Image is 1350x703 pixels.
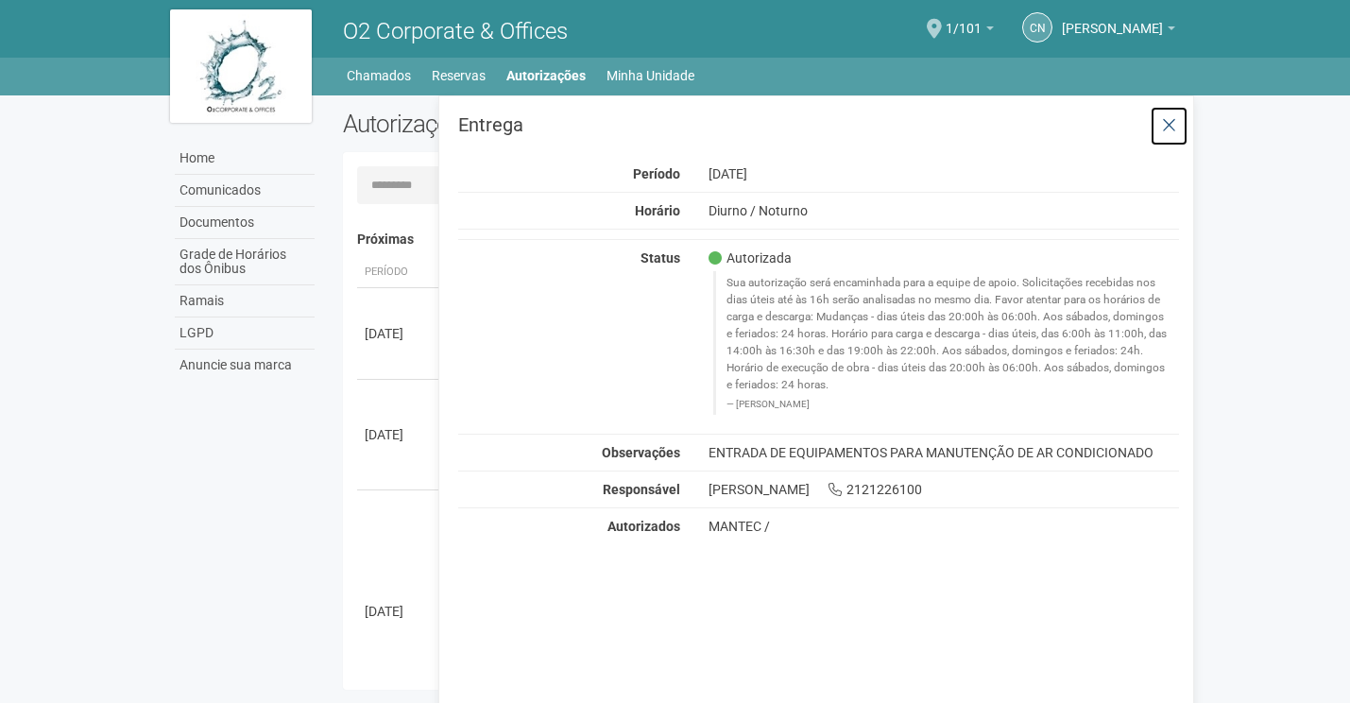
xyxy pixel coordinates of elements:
[458,115,1179,134] h3: Entrega
[641,250,680,266] strong: Status
[506,62,586,89] a: Autorizações
[365,602,435,621] div: [DATE]
[432,62,486,89] a: Reservas
[343,110,747,138] h2: Autorizações
[607,519,680,534] strong: Autorizados
[357,257,442,288] th: Período
[175,207,315,239] a: Documentos
[694,165,1194,182] div: [DATE]
[1062,24,1175,39] a: [PERSON_NAME]
[1062,3,1163,36] span: CELIA NASCIMENTO
[357,232,1167,247] h4: Próximas
[709,518,1180,535] div: MANTEC /
[694,444,1194,461] div: ENTRADA DE EQUIPAMENTOS PARA MANUTENÇÃO DE AR CONDICIONADO
[175,175,315,207] a: Comunicados
[607,62,694,89] a: Minha Unidade
[175,350,315,381] a: Anuncie sua marca
[175,143,315,175] a: Home
[175,317,315,350] a: LGPD
[343,18,568,44] span: O2 Corporate & Offices
[635,203,680,218] strong: Horário
[175,239,315,285] a: Grade de Horários dos Ônibus
[175,285,315,317] a: Ramais
[365,324,435,343] div: [DATE]
[694,481,1194,498] div: [PERSON_NAME] 2121226100
[946,24,994,39] a: 1/101
[726,398,1170,411] footer: [PERSON_NAME]
[709,249,792,266] span: Autorizada
[603,482,680,497] strong: Responsável
[347,62,411,89] a: Chamados
[602,445,680,460] strong: Observações
[365,425,435,444] div: [DATE]
[694,202,1194,219] div: Diurno / Noturno
[170,9,312,123] img: logo.jpg
[633,166,680,181] strong: Período
[1022,12,1052,43] a: CN
[713,271,1180,414] blockquote: Sua autorização será encaminhada para a equipe de apoio. Solicitações recebidas nos dias úteis at...
[946,3,982,36] span: 1/101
